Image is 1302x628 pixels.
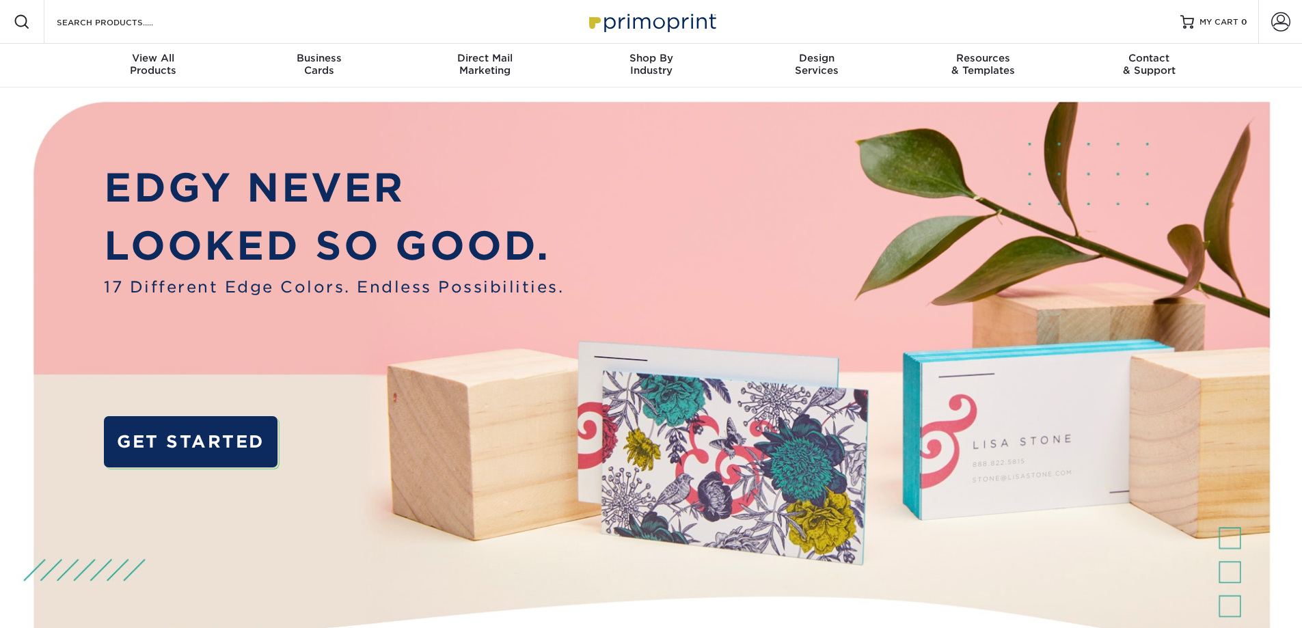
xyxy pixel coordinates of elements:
[1241,17,1247,27] span: 0
[734,52,900,77] div: Services
[104,416,277,467] a: GET STARTED
[402,44,568,87] a: Direct MailMarketing
[70,52,236,77] div: Products
[70,52,236,64] span: View All
[900,52,1066,77] div: & Templates
[900,44,1066,87] a: Resources& Templates
[568,52,734,64] span: Shop By
[1066,44,1232,87] a: Contact& Support
[1066,52,1232,64] span: Contact
[583,7,720,36] img: Primoprint
[104,275,564,299] span: 17 Different Edge Colors. Endless Possibilities.
[734,44,900,87] a: DesignServices
[55,14,189,30] input: SEARCH PRODUCTS.....
[236,44,402,87] a: BusinessCards
[402,52,568,77] div: Marketing
[236,52,402,77] div: Cards
[236,52,402,64] span: Business
[1066,52,1232,77] div: & Support
[568,44,734,87] a: Shop ByIndustry
[568,52,734,77] div: Industry
[900,52,1066,64] span: Resources
[734,52,900,64] span: Design
[402,52,568,64] span: Direct Mail
[104,159,564,217] p: EDGY NEVER
[104,217,564,275] p: LOOKED SO GOOD.
[1199,16,1238,28] span: MY CART
[70,44,236,87] a: View AllProducts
